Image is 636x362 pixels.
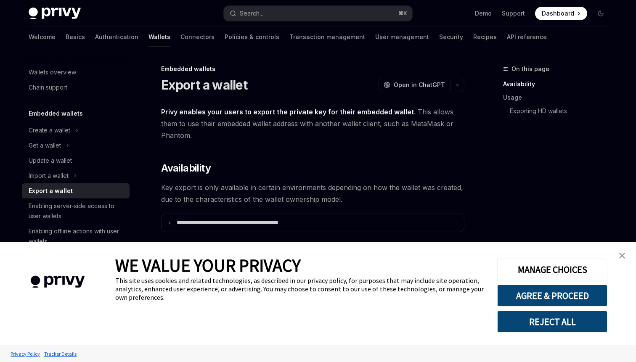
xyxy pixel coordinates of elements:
button: Toggle Create a wallet section [22,123,130,138]
h5: Embedded wallets [29,108,83,119]
a: Enabling server-side access to user wallets [22,198,130,224]
a: Usage [503,91,614,104]
div: Search... [240,8,263,18]
span: Key export is only available in certain environments depending on how the wallet was created, due... [161,182,464,205]
button: Toggle Get a wallet section [22,138,130,153]
div: Enabling offline actions with user wallets [29,226,125,246]
span: ⌘ K [398,10,407,17]
a: Exporting HD wallets [503,104,614,118]
a: Enabling offline actions with user wallets [22,224,130,249]
span: . This allows them to use their embedded wallet address with another wallet client, such as MetaM... [161,106,464,141]
h1: Export a wallet [161,77,247,92]
strong: Privy enables your users to export the private key for their embedded wallet [161,108,414,116]
a: Chain support [22,80,130,95]
button: MANAGE CHOICES [497,259,607,280]
span: Open in ChatGPT [394,81,445,89]
a: Transaction management [289,27,365,47]
a: User management [375,27,429,47]
span: Availability [161,161,211,175]
button: AGREE & PROCEED [497,285,607,307]
a: Export a wallet [22,183,130,198]
img: company logo [13,264,103,300]
button: REJECT ALL [497,311,607,333]
a: Demo [475,9,492,18]
div: Enabling server-side access to user wallets [29,201,125,221]
div: Wallets overview [29,67,76,77]
div: Create a wallet [29,125,70,135]
a: close banner [614,247,631,264]
div: This site uses cookies and related technologies, as described in our privacy policy, for purposes... [115,276,485,301]
div: Import a wallet [29,171,69,181]
span: On this page [511,64,549,74]
img: dark logo [29,8,81,19]
div: Export a wallet [29,186,73,196]
a: Availability [503,77,614,91]
a: Recipes [473,27,497,47]
a: Policies & controls [225,27,279,47]
a: Wallets overview [22,65,130,80]
a: Support [502,9,525,18]
a: Authentication [95,27,138,47]
button: Toggle dark mode [594,7,607,20]
a: Wallets [148,27,170,47]
a: Update a wallet [22,153,130,168]
button: Open in ChatGPT [378,78,450,92]
span: WE VALUE YOUR PRIVACY [115,254,301,276]
a: Privacy Policy [8,346,42,361]
div: Chain support [29,82,67,92]
a: Tracker Details [42,346,79,361]
a: Connectors [180,27,215,47]
a: API reference [507,27,547,47]
div: Update a wallet [29,156,72,166]
span: Dashboard [542,9,574,18]
a: Welcome [29,27,56,47]
a: Basics [66,27,85,47]
a: Security [439,27,463,47]
img: close banner [619,253,625,259]
div: Get a wallet [29,140,61,151]
div: Embedded wallets [161,65,464,73]
button: Toggle Import a wallet section [22,168,130,183]
a: Dashboard [535,7,587,20]
button: Open search [224,6,412,21]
